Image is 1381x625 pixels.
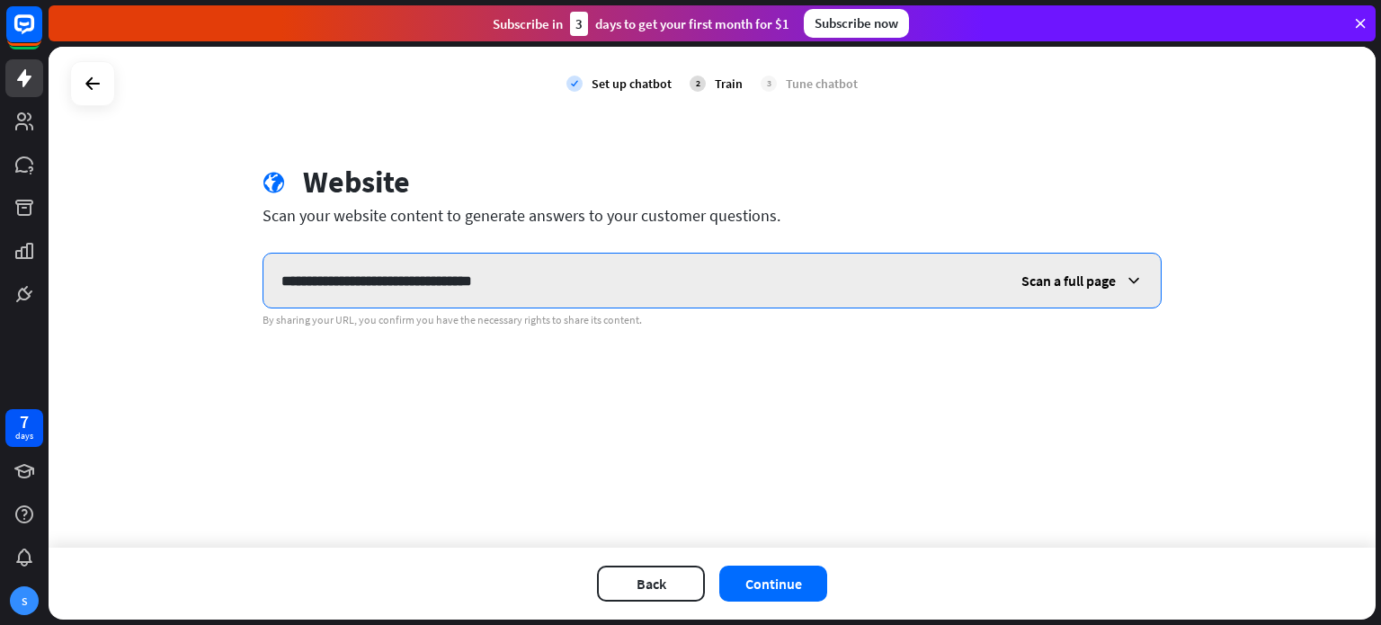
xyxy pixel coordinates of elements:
[597,566,705,602] button: Back
[263,313,1162,327] div: By sharing your URL, you confirm you have the necessary rights to share its content.
[303,164,410,201] div: Website
[263,172,285,194] i: globe
[592,76,672,92] div: Set up chatbot
[1021,272,1116,290] span: Scan a full page
[5,409,43,447] a: 7 days
[14,7,68,61] button: Open LiveChat chat widget
[15,430,33,442] div: days
[570,12,588,36] div: 3
[786,76,858,92] div: Tune chatbot
[20,414,29,430] div: 7
[715,76,743,92] div: Train
[719,566,827,602] button: Continue
[566,76,583,92] i: check
[761,76,777,92] div: 3
[263,205,1162,226] div: Scan your website content to generate answers to your customer questions.
[804,9,909,38] div: Subscribe now
[493,12,789,36] div: Subscribe in days to get your first month for $1
[690,76,706,92] div: 2
[10,586,39,615] div: S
